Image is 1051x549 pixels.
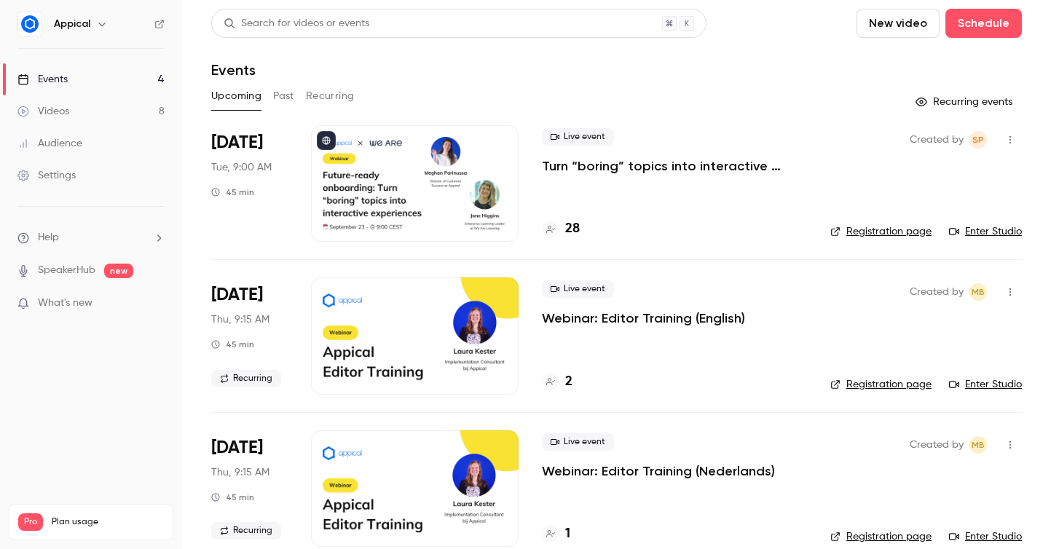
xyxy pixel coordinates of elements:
div: Audience [17,136,82,151]
div: 45 min [211,186,254,198]
a: Registration page [830,224,932,239]
a: Enter Studio [949,377,1022,392]
button: Recurring [306,84,355,108]
h4: 2 [565,372,572,392]
a: Webinar: Editor Training (Nederlands) [542,462,775,480]
iframe: Noticeable Trigger [147,297,165,310]
span: What's new [38,296,92,311]
span: new [104,264,133,278]
span: Tue, 9:00 AM [211,160,272,175]
span: Thu, 9:15 AM [211,465,269,480]
a: Registration page [830,377,932,392]
span: Recurring [211,522,281,540]
span: Milo Baars [969,283,987,301]
span: [DATE] [211,436,263,459]
span: MB [972,283,985,301]
a: 28 [542,219,580,239]
h4: 1 [565,524,570,544]
li: help-dropdown-opener [17,230,165,245]
h1: Events [211,61,256,79]
span: [DATE] [211,283,263,307]
div: Search for videos or events [224,16,369,31]
div: Nov 13 Thu, 9:15 AM (Europe/Amsterdam) [211,430,288,547]
a: Registration page [830,529,932,544]
a: 2 [542,372,572,392]
h6: Appical [54,17,90,31]
button: Upcoming [211,84,261,108]
span: Live event [542,128,614,146]
div: Oct 9 Thu, 9:15 AM (Europe/Amsterdam) [211,277,288,394]
a: Webinar: Editor Training (English) [542,309,745,327]
div: 45 min [211,491,254,503]
span: [DATE] [211,131,263,154]
span: Plan usage [52,516,164,528]
a: Enter Studio [949,529,1022,544]
button: Past [273,84,294,108]
span: Recurring [211,370,281,387]
button: Schedule [945,9,1022,38]
a: Enter Studio [949,224,1022,239]
span: Created by [910,283,964,301]
a: 1 [542,524,570,544]
h4: 28 [565,219,580,239]
div: 45 min [211,339,254,350]
span: Shanice Peters-Keijlard [969,131,987,149]
span: Live event [542,280,614,298]
span: Help [38,230,59,245]
div: Settings [17,168,76,183]
div: Events [17,72,68,87]
span: MB [972,436,985,454]
span: Pro [18,513,43,531]
div: Videos [17,104,69,119]
div: Sep 23 Tue, 9:00 AM (Europe/Amsterdam) [211,125,288,242]
button: New video [857,9,940,38]
span: Thu, 9:15 AM [211,312,269,327]
span: SP [972,131,984,149]
a: SpeakerHub [38,263,95,278]
button: Recurring events [909,90,1022,114]
span: Milo Baars [969,436,987,454]
span: Created by [910,131,964,149]
img: Appical [18,12,42,36]
a: Turn “boring” topics into interactive experiences [542,157,807,175]
span: Live event [542,433,614,451]
span: Created by [910,436,964,454]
